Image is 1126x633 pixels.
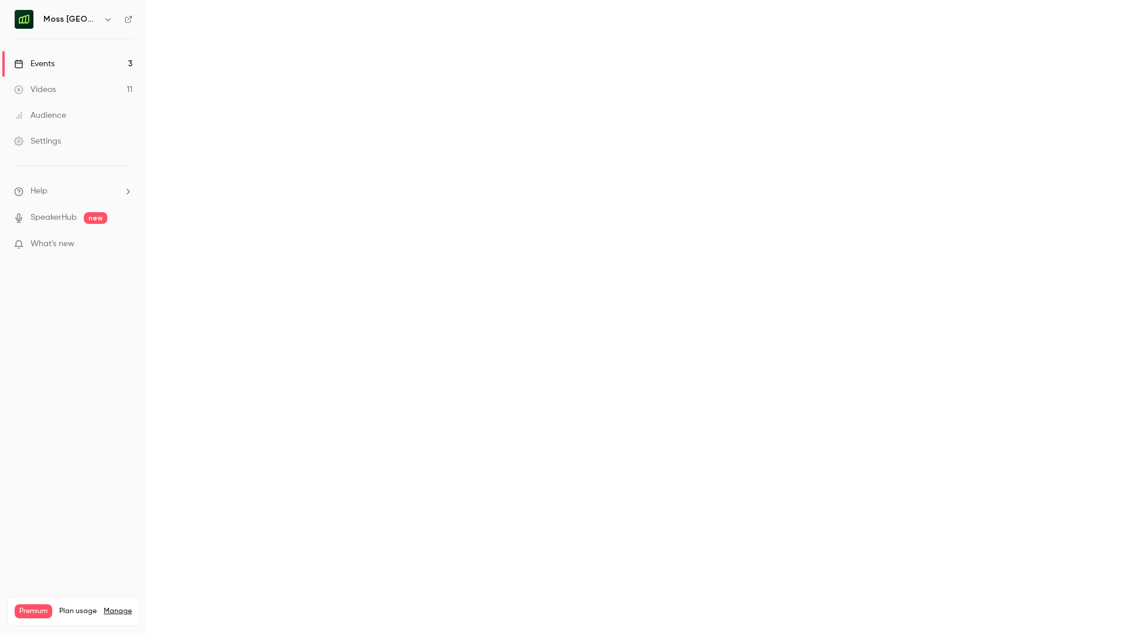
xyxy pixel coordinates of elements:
div: Audience [14,110,66,121]
a: SpeakerHub [30,212,77,224]
iframe: Noticeable Trigger [118,239,133,250]
a: Manage [104,607,132,616]
div: Events [14,58,55,70]
div: Videos [14,84,56,96]
span: What's new [30,238,74,250]
h6: Moss [GEOGRAPHIC_DATA] [43,13,99,25]
div: Settings [14,135,61,147]
li: help-dropdown-opener [14,185,133,198]
img: Moss Deutschland [15,10,33,29]
span: Help [30,185,48,198]
span: new [84,212,107,224]
span: Premium [15,604,52,618]
span: Plan usage [59,607,97,616]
